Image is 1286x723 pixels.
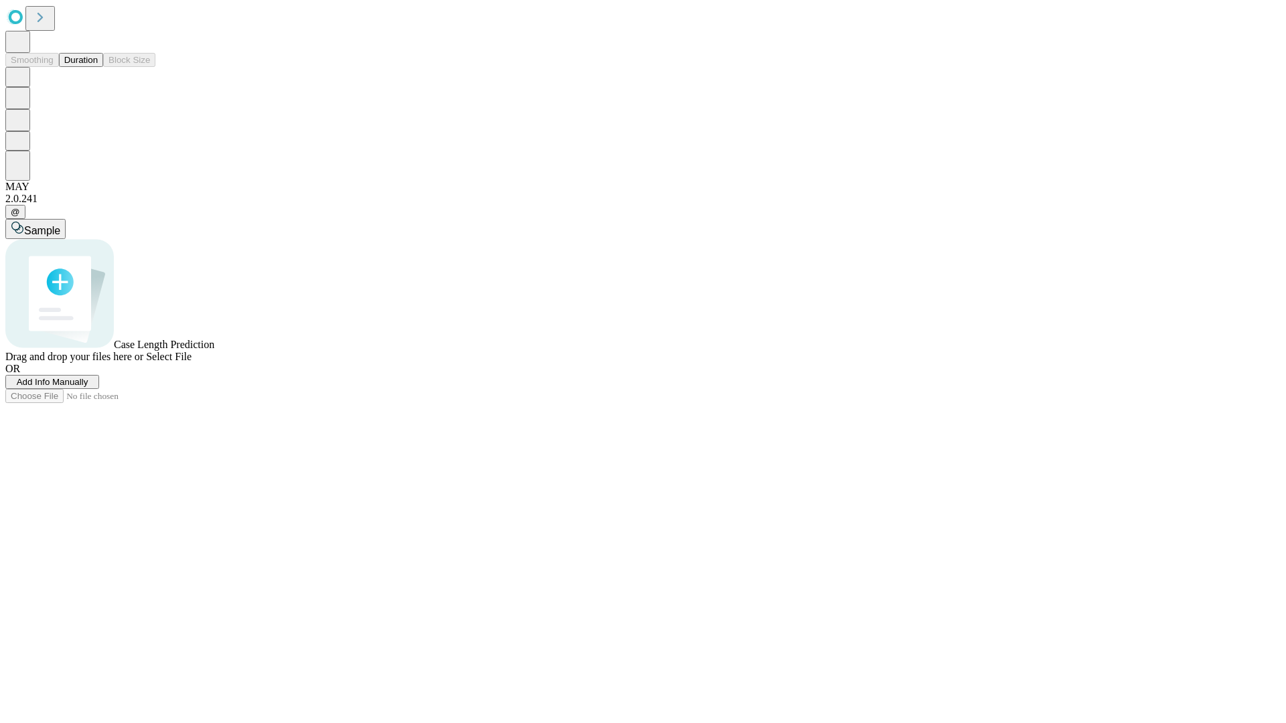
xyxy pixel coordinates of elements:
[5,205,25,219] button: @
[5,363,20,374] span: OR
[103,53,155,67] button: Block Size
[5,181,1281,193] div: MAY
[11,207,20,217] span: @
[24,225,60,236] span: Sample
[59,53,103,67] button: Duration
[5,193,1281,205] div: 2.0.241
[5,219,66,239] button: Sample
[146,351,192,362] span: Select File
[114,339,214,350] span: Case Length Prediction
[17,377,88,387] span: Add Info Manually
[5,375,99,389] button: Add Info Manually
[5,351,143,362] span: Drag and drop your files here or
[5,53,59,67] button: Smoothing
